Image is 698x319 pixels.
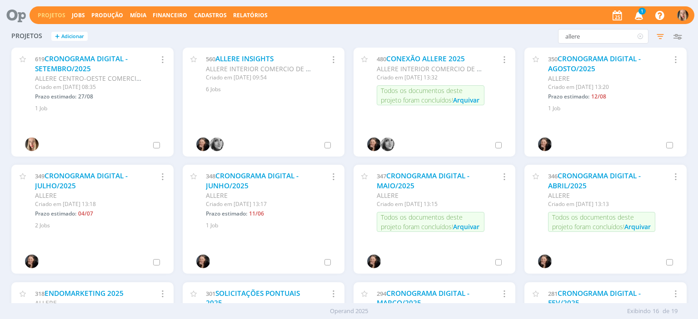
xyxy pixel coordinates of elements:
[548,55,558,63] span: 350
[215,54,274,64] a: ALLERE INSIGHTS
[548,191,570,200] span: ALLERE
[377,64,612,73] span: ALLERE INTERIOR COMERCIO DE DISPOSITIVOS MEDICOS IMPLANTAVEIS LTDA
[196,137,210,151] img: H
[127,12,149,19] button: Mídia
[377,55,386,63] span: 480
[638,8,646,15] span: 1
[233,11,268,19] a: Relatórios
[35,299,57,307] span: ALLERE
[552,213,634,231] span: Todos os documentos deste projeto foram concluídos!
[453,96,479,104] span: Arquivar
[548,54,641,74] a: CRONOGRAMA DIGITAL - AGOSTO/2025
[72,11,85,19] a: Jobs
[69,12,88,19] button: Jobs
[367,137,381,151] img: H
[548,83,655,91] div: Criado em [DATE] 13:20
[538,255,552,268] img: H
[206,200,313,208] div: Criado em [DATE] 13:17
[35,54,128,74] a: CRONOGRAMA DIGITAL - SETEMBRO/2025
[35,290,45,298] span: 318
[91,11,123,19] a: Produção
[35,55,45,63] span: 619
[381,137,394,151] img: J
[35,74,289,83] span: ALLERE CENTRO-OESTE COMERCIO DE DISPOSITIVOS MEDICOS IMPLANTAVEIS LTDA
[677,7,689,23] button: T
[627,307,651,316] span: Exibindo
[206,74,313,82] div: Criado em [DATE] 09:54
[230,12,270,19] button: Relatórios
[89,12,126,19] button: Produção
[35,93,76,100] span: Prazo estimado:
[206,290,215,298] span: 301
[548,200,655,208] div: Criado em [DATE] 13:13
[377,191,399,200] span: ALLERE
[386,54,465,64] a: CONEXÃO ALLERE 2025
[210,137,224,151] img: J
[671,307,678,316] span: 19
[35,200,142,208] div: Criado em [DATE] 13:18
[249,210,264,217] span: 11/06
[548,172,558,180] span: 346
[206,191,228,200] span: ALLERE
[377,74,484,82] div: Criado em [DATE] 13:32
[51,32,88,41] button: +Adicionar
[25,255,39,268] img: H
[153,11,187,19] a: Financeiro
[663,307,669,316] span: de
[78,210,93,217] span: 04/07
[377,171,469,191] a: CRONOGRAMA DIGITAL - MAIO/2025
[377,200,484,208] div: Criado em [DATE] 13:15
[624,222,651,231] span: Arquivar
[629,7,648,24] button: 1
[548,290,558,298] span: 281
[538,137,552,151] img: H
[548,289,641,308] a: CRONOGRAMA DIGITAL - FEV/2025
[45,289,124,298] a: ENDOMARKETING 2025
[206,85,334,93] div: 6 Jobs
[130,11,146,19] a: Mídia
[35,12,68,19] button: Projetos
[206,221,334,230] div: 1 Job
[206,55,215,63] span: 560
[591,93,606,100] span: 12/08
[150,12,190,19] button: Financeiro
[196,255,210,268] img: H
[548,171,641,191] a: CRONOGRAMA DIGITAL - ABRIL/2025
[25,137,39,151] img: T
[191,12,229,19] button: Cadastros
[61,34,84,39] span: Adicionar
[381,213,463,231] span: Todos os documentos deste projeto foram concluídos!
[453,222,479,231] span: Arquivar
[11,32,42,40] span: Projetos
[381,86,463,104] span: Todos os documentos deste projeto foram concluídos!
[548,74,570,83] span: ALLERE
[55,32,60,41] span: +
[206,172,215,180] span: 348
[548,93,589,100] span: Prazo estimado:
[377,290,386,298] span: 294
[35,210,76,217] span: Prazo estimado:
[677,10,688,21] img: T
[653,307,659,316] span: 16
[377,289,469,308] a: CRONOGRAMA DIGITAL - MARÇO/2025
[38,11,65,19] a: Projetos
[194,11,227,19] span: Cadastros
[548,104,676,113] div: 1 Job
[35,83,142,91] div: Criado em [DATE] 08:35
[35,172,45,180] span: 349
[206,289,300,308] a: SOLICITAÇÕES PONTUAIS 2025
[35,221,163,230] div: 2 Jobs
[35,191,57,200] span: ALLERE
[35,171,128,191] a: CRONOGRAMA DIGITAL - JULHO/2025
[206,64,441,73] span: ALLERE INTERIOR COMERCIO DE DISPOSITIVOS MEDICOS IMPLANTAVEIS LTDA
[367,255,381,268] img: H
[558,29,648,44] input: Busca
[206,210,247,217] span: Prazo estimado:
[206,171,299,191] a: CRONOGRAMA DIGITAL - JUNHO/2025
[377,172,386,180] span: 347
[78,93,93,100] span: 27/08
[35,104,163,113] div: 1 Job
